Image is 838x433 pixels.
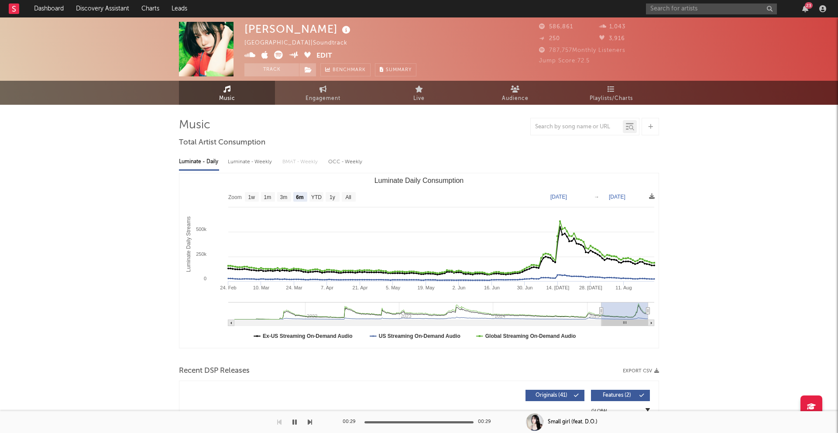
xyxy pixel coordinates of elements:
a: Audience [467,81,563,105]
div: Luminate - Weekly [228,155,274,169]
span: Live [413,93,425,104]
text: 28. [DATE] [579,285,602,290]
button: Features(2) [591,390,650,401]
text: 21. Apr [353,285,368,290]
span: Total Artist Consumption [179,137,265,148]
div: 00:29 [478,417,495,427]
div: 23 [805,2,813,9]
text: US Streaming On-Demand Audio [379,333,460,339]
span: Engagement [306,93,340,104]
text: 11. Aug [615,285,632,290]
text: 24. Mar [286,285,302,290]
span: Playlists/Charts [590,93,633,104]
text: 6m [296,194,303,200]
span: Estimated % Playlist Streams Last Day [553,410,577,431]
span: 586,861 [539,24,573,30]
text: 14. [DATE] [546,285,569,290]
text: 30. Jun [517,285,532,290]
text: → [594,194,599,200]
a: Music [179,81,275,105]
input: Search by song name or URL [531,124,623,131]
input: Search for artists [646,3,777,14]
span: 3,916 [599,36,625,41]
text: 0 [204,276,206,281]
span: Originals ( 41 ) [531,393,571,398]
button: Summary [375,63,416,76]
a: Live [371,81,467,105]
a: Engagement [275,81,371,105]
span: 1,043 [599,24,625,30]
text: 24. Feb [220,285,236,290]
button: 23 [802,5,808,12]
span: 250 [539,36,560,41]
span: Jump Score: 72.5 [539,58,590,64]
span: Features ( 2 ) [597,393,637,398]
text: 250k [196,251,206,257]
div: [PERSON_NAME] [244,22,353,36]
a: Playlists/Charts [563,81,659,105]
text: Ex-US Streaming On-Demand Audio [263,333,353,339]
button: Track [244,63,299,76]
svg: Luminate Daily Consumption [179,173,659,348]
text: [DATE] [550,194,567,200]
text: 1w [248,194,255,200]
div: 00:29 [343,417,360,427]
span: Benchmark [333,65,366,76]
text: 1m [264,194,271,200]
text: YTD [311,194,322,200]
text: 19. May [417,285,435,290]
div: OCC - Weekly [328,155,363,169]
span: Global Rolling 7D Audio Streams [519,410,543,431]
text: Zoom [228,194,242,200]
text: 1y [330,194,335,200]
button: Originals(41) [525,390,584,401]
text: 16. Jun [484,285,500,290]
text: 7. Apr [321,285,333,290]
text: Luminate Daily Streams [185,216,192,272]
span: Summary [386,68,412,72]
span: Recent DSP Releases [179,366,250,376]
div: Luminate - Daily [179,155,219,169]
button: Export CSV [623,368,659,374]
text: 2. Jun [452,285,465,290]
span: 787,757 Monthly Listeners [539,48,625,53]
a: Benchmark [320,63,371,76]
text: 5. May [386,285,401,290]
div: [GEOGRAPHIC_DATA] | Soundtrack [244,38,357,48]
button: Edit [316,51,332,62]
text: [DATE] [609,194,625,200]
text: 500k [196,227,206,232]
div: Small girl (feat. D.O.) [548,418,598,426]
text: Global Streaming On-Demand Audio [485,333,576,339]
text: 3m [280,194,288,200]
text: All [345,194,351,200]
span: Audience [502,93,529,104]
text: Luminate Daily Consumption [374,177,464,184]
text: 10. Mar [253,285,270,290]
span: Music [219,93,235,104]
